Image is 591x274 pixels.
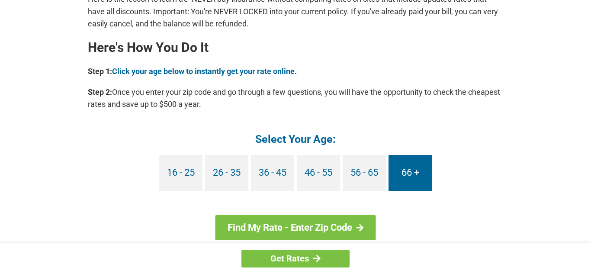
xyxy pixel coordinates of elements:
b: Step 2: [88,87,112,97]
a: 56 - 65 [343,155,386,191]
a: Find My Rate - Enter Zip Code [215,215,376,240]
p: Once you enter your zip code and go through a few questions, you will have the opportunity to che... [88,86,503,110]
a: Get Rates [241,250,350,268]
a: 46 - 55 [297,155,340,191]
a: 66 + [389,155,432,191]
a: 16 - 25 [159,155,202,191]
h2: Here's How You Do It [88,41,503,55]
a: 26 - 35 [205,155,248,191]
a: 36 - 45 [251,155,294,191]
b: Step 1: [88,67,112,76]
a: Click your age below to instantly get your rate online. [112,67,297,76]
h4: Select Your Age: [88,132,503,146]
